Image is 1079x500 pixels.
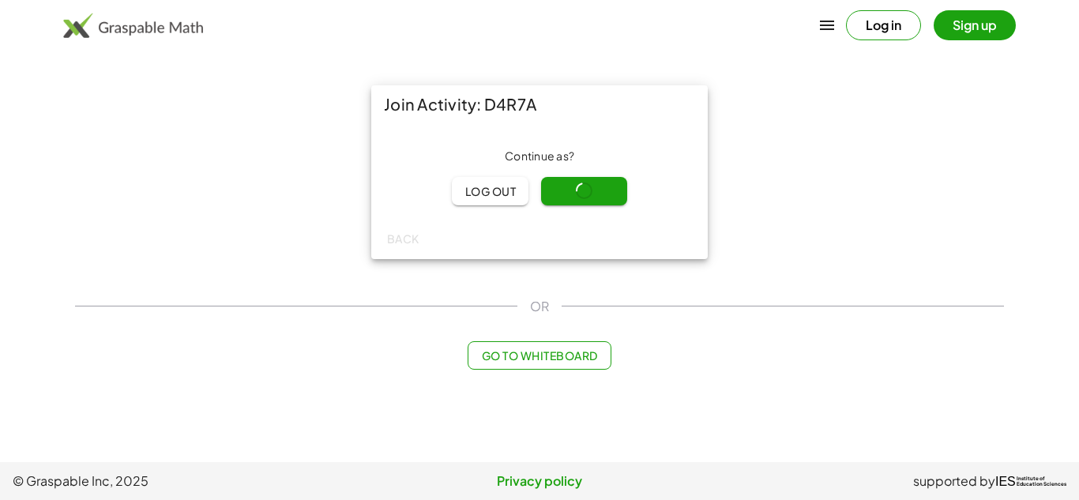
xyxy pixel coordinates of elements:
[995,472,1066,491] a: IESInstitute ofEducation Sciences
[913,472,995,491] span: supported by
[464,184,516,198] span: Log out
[934,10,1016,40] button: Sign up
[452,177,528,205] button: Log out
[364,472,716,491] a: Privacy policy
[13,472,364,491] span: © Graspable Inc, 2025
[481,348,597,363] span: Go to Whiteboard
[1017,476,1066,487] span: Institute of Education Sciences
[995,474,1016,489] span: IES
[530,297,549,316] span: OR
[371,85,708,123] div: Join Activity: D4R7A
[384,148,695,164] div: Continue as ?
[846,10,921,40] button: Log in
[468,341,611,370] button: Go to Whiteboard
